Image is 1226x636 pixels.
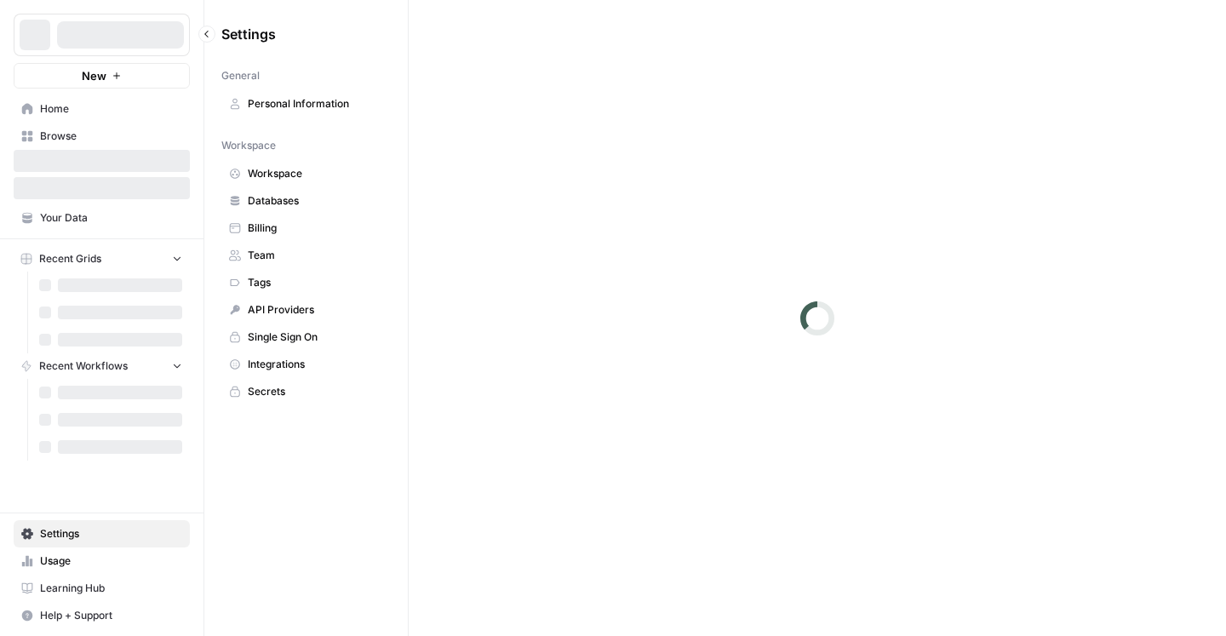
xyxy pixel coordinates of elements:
[40,101,182,117] span: Home
[221,187,391,215] a: Databases
[248,302,383,318] span: API Providers
[221,160,391,187] a: Workspace
[248,384,383,399] span: Secrets
[248,275,383,290] span: Tags
[40,581,182,596] span: Learning Hub
[248,221,383,236] span: Billing
[221,24,276,44] span: Settings
[221,324,391,351] a: Single Sign On
[248,96,383,112] span: Personal Information
[14,602,190,629] button: Help + Support
[14,520,190,547] a: Settings
[40,553,182,569] span: Usage
[40,210,182,226] span: Your Data
[39,251,101,266] span: Recent Grids
[14,204,190,232] a: Your Data
[221,378,391,405] a: Secrets
[221,242,391,269] a: Team
[221,269,391,296] a: Tags
[248,357,383,372] span: Integrations
[248,248,383,263] span: Team
[14,95,190,123] a: Home
[39,358,128,374] span: Recent Workflows
[221,68,260,83] span: General
[248,329,383,345] span: Single Sign On
[14,547,190,575] a: Usage
[14,575,190,602] a: Learning Hub
[248,166,383,181] span: Workspace
[221,90,391,117] a: Personal Information
[14,63,190,89] button: New
[221,215,391,242] a: Billing
[248,193,383,209] span: Databases
[14,123,190,150] a: Browse
[221,351,391,378] a: Integrations
[14,353,190,379] button: Recent Workflows
[14,246,190,272] button: Recent Grids
[221,296,391,324] a: API Providers
[40,129,182,144] span: Browse
[221,138,276,153] span: Workspace
[82,67,106,84] span: New
[40,526,182,541] span: Settings
[40,608,182,623] span: Help + Support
